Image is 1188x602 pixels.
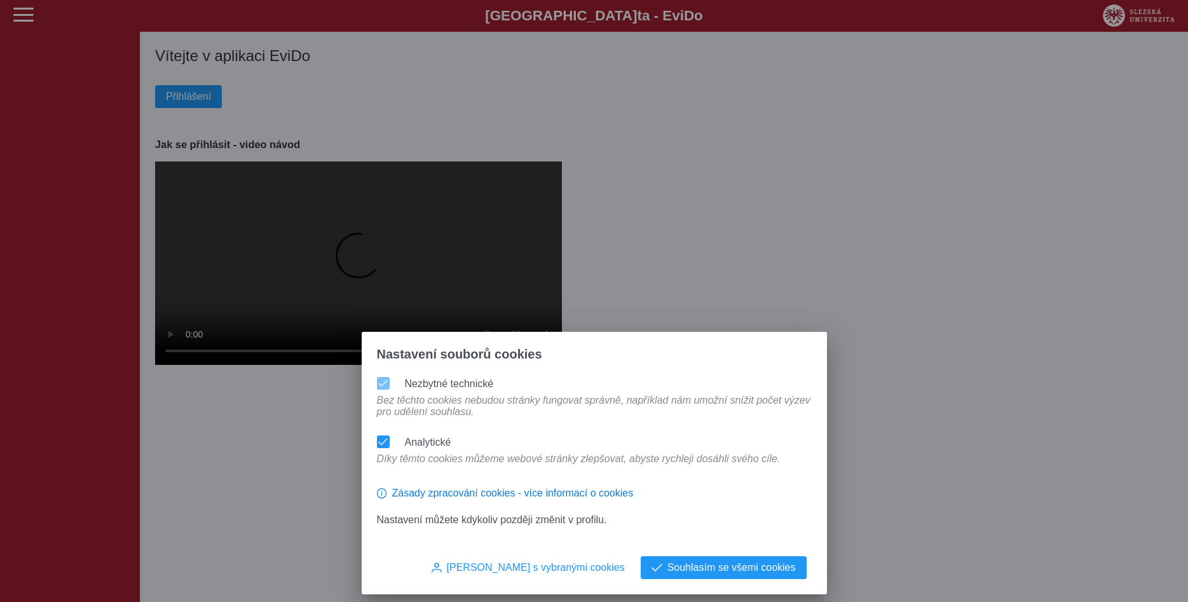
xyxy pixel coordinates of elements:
button: [PERSON_NAME] s vybranými cookies [421,556,636,579]
button: Souhlasím se všemi cookies [641,556,807,579]
button: Zásady zpracování cookies - více informací o cookies [377,482,634,504]
span: Souhlasím se všemi cookies [667,562,796,573]
p: Nastavení můžete kdykoliv později změnit v profilu. [377,514,812,526]
label: Analytické [405,437,451,448]
a: Zásady zpracování cookies - více informací o cookies [377,493,634,503]
span: Zásady zpracování cookies - více informací o cookies [392,488,634,499]
span: [PERSON_NAME] s vybranými cookies [447,562,625,573]
div: Bez těchto cookies nebudou stránky fungovat správně, například nám umožní snížit počet výzev pro ... [372,395,817,430]
span: Nastavení souborů cookies [377,347,542,362]
label: Nezbytné technické [405,378,494,389]
div: Díky těmto cookies můžeme webové stránky zlepšovat, abyste rychleji dosáhli svého cíle. [372,453,786,477]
